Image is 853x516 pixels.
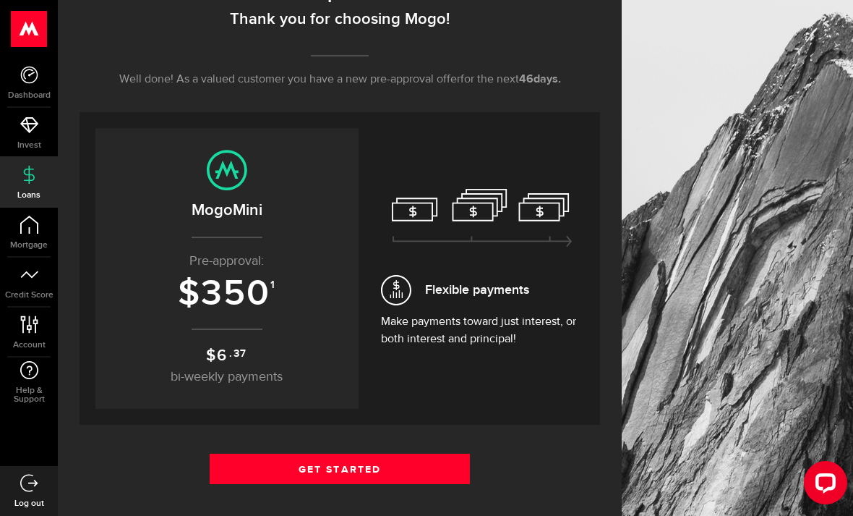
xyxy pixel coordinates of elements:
a: Get Started [210,454,470,484]
span: bi-weekly payments [171,371,283,384]
span: $ [206,346,217,365]
span: Well done! As a valued customer you have a new pre-approval offer [119,74,460,85]
span: 46 [519,74,533,85]
iframe: LiveChat chat widget [792,455,853,516]
h2: MogoMini [110,198,344,222]
p: Make payments toward just interest, or both interest and principal! [381,313,583,348]
span: days. [533,74,561,85]
sup: .37 [229,346,247,362]
p: Pre-approval: [110,252,344,271]
span: $ [178,272,201,316]
span: Flexible payments [425,280,529,300]
h2: Thank you for choosing Mogo! [230,4,450,35]
span: for the next [460,74,519,85]
sup: 1 [270,279,276,292]
span: 6 [217,346,228,365]
span: 350 [201,272,270,316]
